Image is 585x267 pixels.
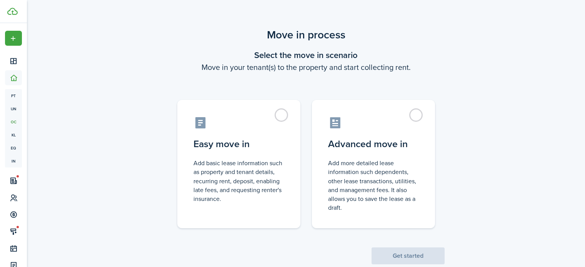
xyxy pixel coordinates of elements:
wizard-step-header-description: Move in your tenant(s) to the property and start collecting rent. [168,61,445,73]
a: kl [5,128,22,141]
control-radio-card-title: Advanced move in [328,137,419,151]
a: eq [5,141,22,154]
a: oc [5,115,22,128]
wizard-step-header-title: Select the move in scenario [168,49,445,61]
a: un [5,102,22,115]
control-radio-card-description: Add more detailed lease information such dependents, other lease transactions, utilities, and man... [328,159,419,212]
scenario-title: Move in process [168,27,445,43]
a: pt [5,89,22,102]
control-radio-card-title: Easy move in [193,137,284,151]
button: Open menu [5,31,22,46]
img: TenantCloud [7,8,18,15]
control-radio-card-description: Add basic lease information such as property and tenant details, recurring rent, deposit, enablin... [193,159,284,203]
a: in [5,154,22,167]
